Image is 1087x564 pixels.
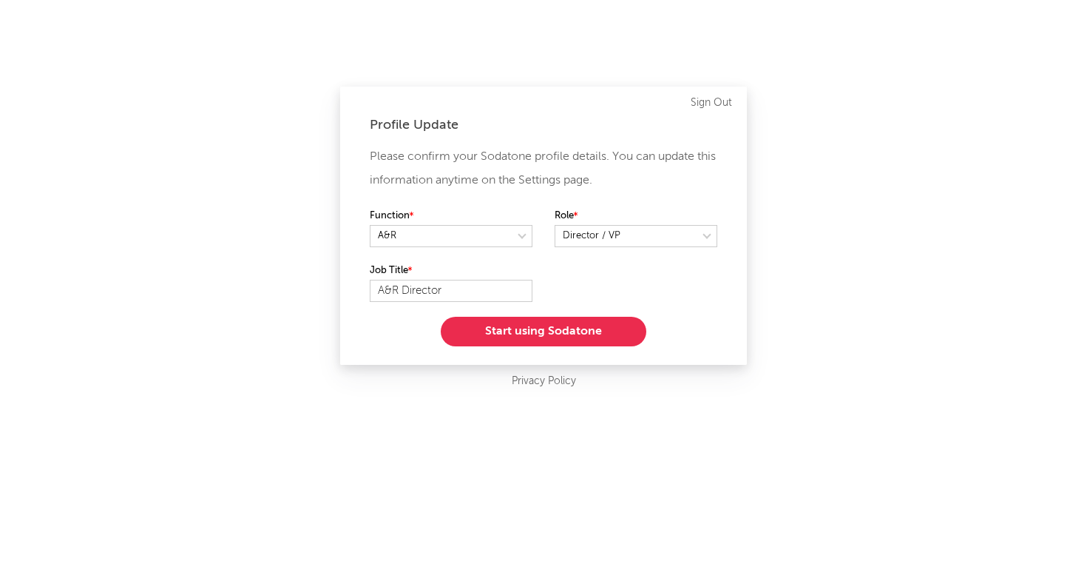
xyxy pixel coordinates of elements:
[370,207,532,225] label: Function
[691,94,732,112] a: Sign Out
[555,207,717,225] label: Role
[370,145,717,192] p: Please confirm your Sodatone profile details. You can update this information anytime on the Sett...
[441,317,646,346] button: Start using Sodatone
[512,372,576,391] a: Privacy Policy
[370,116,717,134] div: Profile Update
[370,262,532,280] label: Job Title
